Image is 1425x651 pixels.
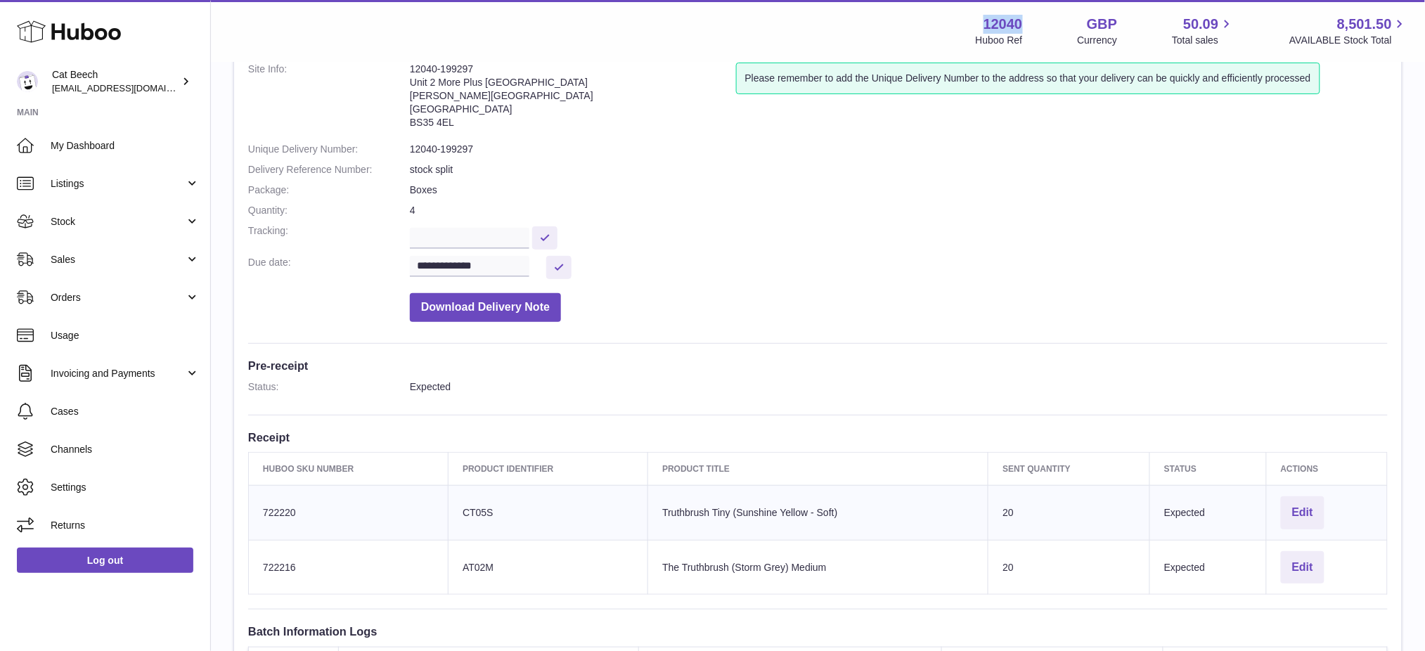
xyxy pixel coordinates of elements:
div: Currency [1078,34,1118,47]
span: Settings [51,481,200,494]
td: 20 [988,485,1150,540]
th: Status [1150,452,1267,485]
dt: Tracking: [248,224,410,249]
td: 722216 [249,540,449,595]
td: 722220 [249,485,449,540]
h3: Pre-receipt [248,358,1388,373]
dt: Due date: [248,256,410,279]
a: Log out [17,548,193,573]
h3: Receipt [248,430,1388,445]
a: 50.09 Total sales [1172,15,1234,47]
td: CT05S [449,485,648,540]
button: Edit [1281,496,1324,529]
span: Stock [51,215,185,228]
span: Usage [51,329,200,342]
dt: Quantity: [248,204,410,217]
td: The Truthbrush (Storm Grey) Medium [648,540,988,595]
dt: Site Info: [248,63,410,136]
td: AT02M [449,540,648,595]
div: Please remember to add the Unique Delivery Number to the address so that your delivery can be qui... [736,63,1320,94]
span: My Dashboard [51,139,200,153]
img: internalAdmin-12040@internal.huboo.com [17,71,38,92]
strong: GBP [1087,15,1117,34]
span: AVAILABLE Stock Total [1289,34,1408,47]
span: Channels [51,443,200,456]
span: Returns [51,519,200,532]
dd: Boxes [410,183,1388,197]
dd: 12040-199297 [410,143,1388,156]
td: Expected [1150,485,1267,540]
h3: Batch Information Logs [248,624,1388,639]
span: Listings [51,177,185,191]
th: Actions [1266,452,1387,485]
strong: 12040 [984,15,1023,34]
th: Product title [648,452,988,485]
dd: stock split [410,163,1388,176]
span: Sales [51,253,185,266]
span: 8,501.50 [1337,15,1392,34]
span: 50.09 [1183,15,1218,34]
span: Cases [51,405,200,418]
a: 8,501.50 AVAILABLE Stock Total [1289,15,1408,47]
dd: Expected [410,380,1388,394]
td: Expected [1150,540,1267,595]
span: Total sales [1172,34,1234,47]
th: Product Identifier [449,452,648,485]
button: Edit [1281,551,1324,584]
div: Huboo Ref [976,34,1023,47]
span: Invoicing and Payments [51,367,185,380]
dd: 4 [410,204,1388,217]
dt: Unique Delivery Number: [248,143,410,156]
td: 20 [988,540,1150,595]
span: Orders [51,291,185,304]
span: [EMAIL_ADDRESS][DOMAIN_NAME] [52,82,207,94]
dt: Delivery Reference Number: [248,163,410,176]
div: Cat Beech [52,68,179,95]
dt: Package: [248,183,410,197]
address: 12040-199297 Unit 2 More Plus [GEOGRAPHIC_DATA] [PERSON_NAME][GEOGRAPHIC_DATA] [GEOGRAPHIC_DATA] ... [410,63,736,136]
th: Huboo SKU Number [249,452,449,485]
button: Download Delivery Note [410,293,561,322]
td: Truthbrush Tiny (Sunshine Yellow - Soft) [648,485,988,540]
dt: Status: [248,380,410,394]
th: Sent Quantity [988,452,1150,485]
